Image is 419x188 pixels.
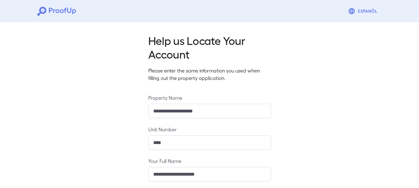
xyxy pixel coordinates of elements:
h2: Help us Locate Your Account [148,33,271,61]
p: Please enter the same information you used when filling out the property application. [148,67,271,82]
label: Property Name [148,94,271,101]
button: Espanõl [345,5,382,17]
label: Your Full Name [148,157,271,164]
label: Unit Number [148,126,271,133]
